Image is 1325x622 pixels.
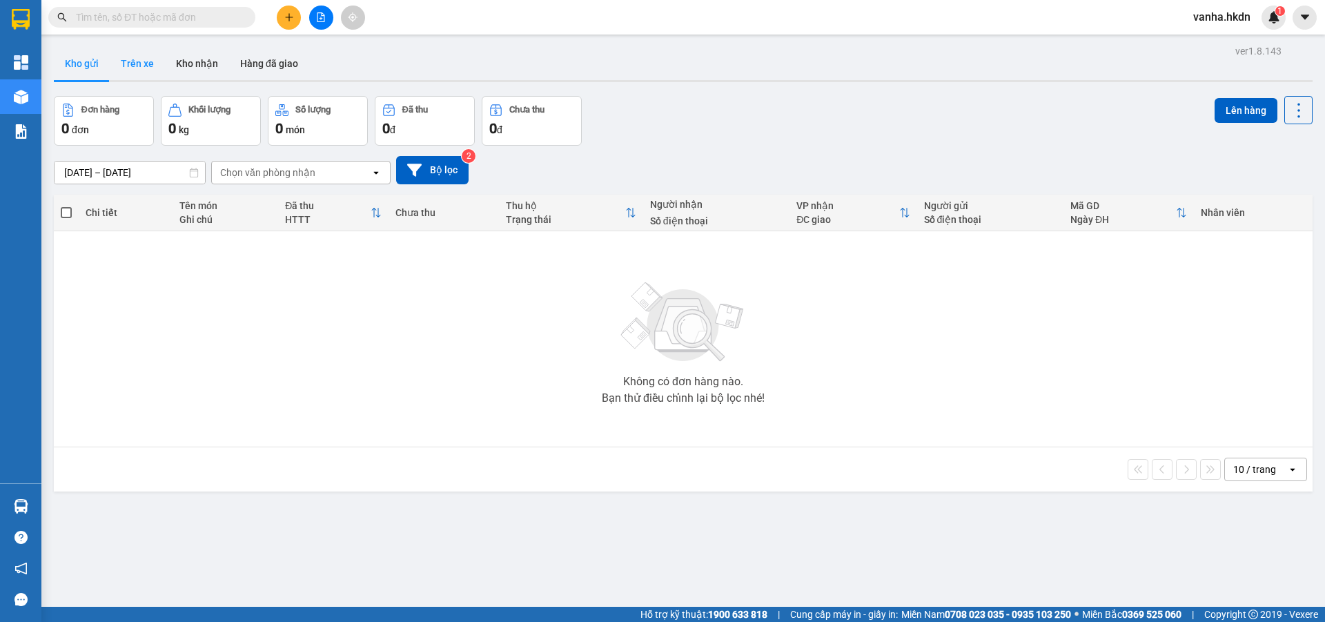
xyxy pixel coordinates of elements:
[168,120,176,137] span: 0
[72,124,89,135] span: đơn
[945,609,1071,620] strong: 0708 023 035 - 0935 103 250
[285,200,371,211] div: Đã thu
[1248,610,1258,619] span: copyright
[708,609,767,620] strong: 1900 633 818
[54,96,154,146] button: Đơn hàng0đơn
[602,393,765,404] div: Bạn thử điều chỉnh lại bộ lọc nhé!
[179,200,272,211] div: Tên món
[650,215,783,226] div: Số điện thoại
[901,607,1071,622] span: Miền Nam
[285,214,371,225] div: HTTT
[462,149,475,163] sup: 2
[640,607,767,622] span: Hỗ trợ kỹ thuật:
[229,47,309,80] button: Hàng đã giao
[375,96,475,146] button: Đã thu0đ
[57,12,67,22] span: search
[1299,11,1311,23] span: caret-down
[188,105,230,115] div: Khối lượng
[482,96,582,146] button: Chưa thu0đ
[277,6,301,30] button: plus
[509,105,544,115] div: Chưa thu
[341,6,365,30] button: aim
[371,167,382,178] svg: open
[1293,6,1317,30] button: caret-down
[1192,607,1194,622] span: |
[81,105,119,115] div: Đơn hàng
[1063,195,1194,231] th: Toggle SortBy
[61,120,69,137] span: 0
[499,195,643,231] th: Toggle SortBy
[275,120,283,137] span: 0
[1277,6,1282,16] span: 1
[14,593,28,606] span: message
[497,124,502,135] span: đ
[778,607,780,622] span: |
[789,195,916,231] th: Toggle SortBy
[1122,609,1181,620] strong: 0369 525 060
[1268,11,1280,23] img: icon-new-feature
[76,10,239,25] input: Tìm tên, số ĐT hoặc mã đơn
[614,274,752,371] img: svg+xml;base64,PHN2ZyBjbGFzcz0ibGlzdC1wbHVnX19zdmciIHhtbG5zPSJodHRwOi8vd3d3LnczLm9yZy8yMDAwL3N2Zy...
[623,376,743,387] div: Không có đơn hàng nào.
[390,124,395,135] span: đ
[1082,607,1181,622] span: Miền Bắc
[295,105,331,115] div: Số lượng
[506,214,625,225] div: Trạng thái
[161,96,261,146] button: Khối lượng0kg
[268,96,368,146] button: Số lượng0món
[924,200,1057,211] div: Người gửi
[286,124,305,135] span: món
[796,214,899,225] div: ĐC giao
[14,562,28,575] span: notification
[924,214,1057,225] div: Số điện thoại
[179,214,272,225] div: Ghi chú
[489,120,497,137] span: 0
[1074,612,1079,617] span: ⚪️
[14,55,28,70] img: dashboard-icon
[348,12,357,22] span: aim
[382,120,390,137] span: 0
[12,9,30,30] img: logo-vxr
[1070,214,1176,225] div: Ngày ĐH
[1287,464,1298,475] svg: open
[402,105,428,115] div: Đã thu
[165,47,229,80] button: Kho nhận
[14,124,28,139] img: solution-icon
[14,531,28,544] span: question-circle
[14,499,28,514] img: warehouse-icon
[220,166,315,179] div: Chọn văn phòng nhận
[396,156,469,184] button: Bộ lọc
[309,6,333,30] button: file-add
[54,47,110,80] button: Kho gửi
[1215,98,1277,123] button: Lên hàng
[110,47,165,80] button: Trên xe
[796,200,899,211] div: VP nhận
[284,12,294,22] span: plus
[14,90,28,104] img: warehouse-icon
[316,12,326,22] span: file-add
[1182,8,1262,26] span: vanha.hkdn
[86,207,165,218] div: Chi tiết
[55,162,205,184] input: Select a date range.
[278,195,389,231] th: Toggle SortBy
[395,207,492,218] div: Chưa thu
[1233,463,1276,476] div: 10 / trang
[1201,207,1306,218] div: Nhân viên
[650,199,783,210] div: Người nhận
[1070,200,1176,211] div: Mã GD
[179,124,189,135] span: kg
[506,200,625,211] div: Thu hộ
[1275,6,1285,16] sup: 1
[1235,43,1282,59] div: ver 1.8.143
[790,607,898,622] span: Cung cấp máy in - giấy in:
